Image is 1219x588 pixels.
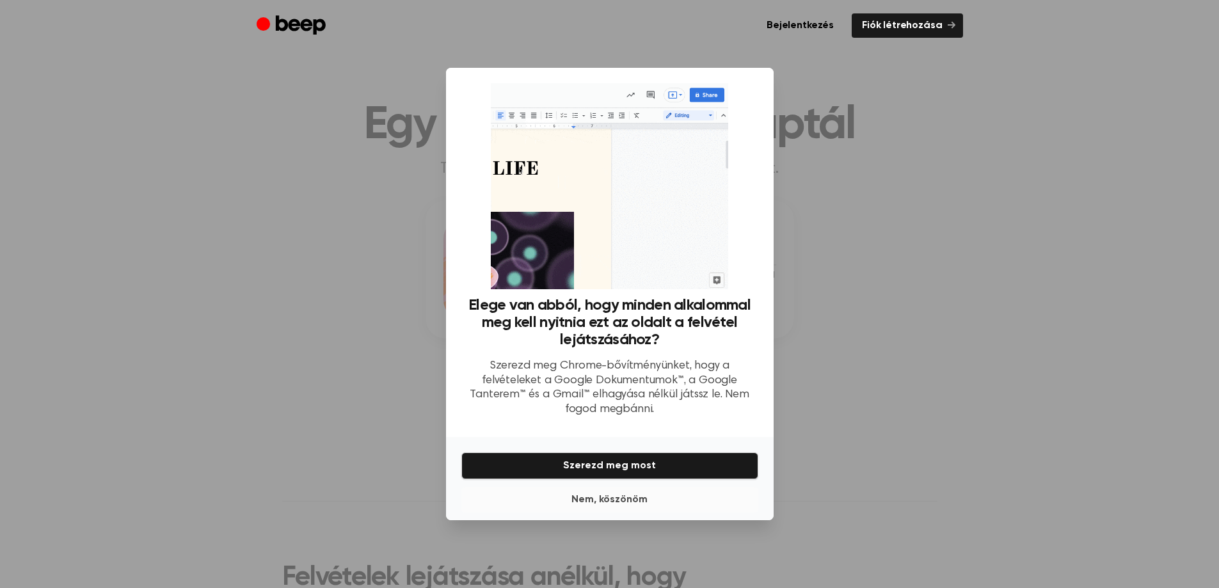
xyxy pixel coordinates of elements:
[571,495,648,505] font: Nem, köszönöm
[257,13,329,38] a: Sípoló hang
[756,13,844,38] a: Bejelentkezés
[468,298,751,347] font: Elege van abból, hogy minden alkalommal meg kell nyitnia ezt az oldalt a felvétel lejátszásához?
[563,461,656,471] font: Szerezd meg most
[461,452,758,479] button: Szerezd meg most
[767,20,834,31] font: Bejelentkezés
[852,13,962,38] a: Fiók létrehozása
[862,20,942,31] font: Fiók létrehozása
[470,360,749,415] font: Szerezd meg Chrome-bővítményünket, hogy a felvételeket a Google Dokumentumok™, a Google Tanterem™...
[461,487,758,513] button: Nem, köszönöm
[491,83,728,290] img: Sípoló kiterjesztés működés közben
